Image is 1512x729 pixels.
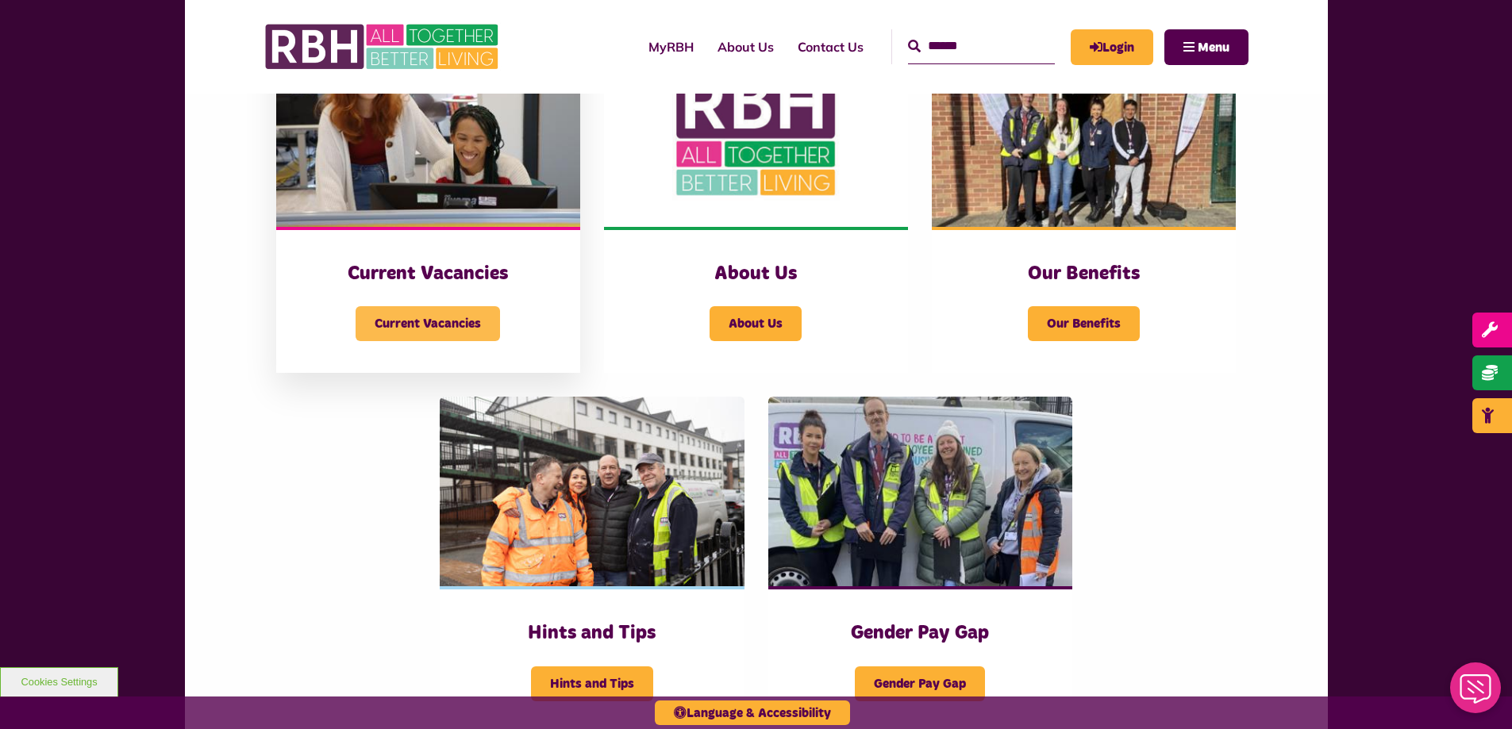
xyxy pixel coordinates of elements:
img: SAZMEDIA RBH 21FEB24 46 [440,397,744,587]
img: IMG 1470 [276,36,580,227]
h3: About Us [636,262,876,286]
img: RBH [264,16,502,78]
a: Contact Us [786,25,875,68]
a: Current Vacancies Current Vacancies [276,36,580,373]
a: MyRBH [1071,29,1153,65]
button: Navigation [1164,29,1248,65]
span: Hints and Tips [531,666,653,701]
a: Our Benefits Our Benefits [932,36,1236,373]
h3: Gender Pay Gap [800,621,1041,646]
img: RBH Logo Social Media 480X360 (1) [604,36,908,227]
a: About Us About Us [604,36,908,373]
input: Search [908,29,1055,63]
iframe: Netcall Web Assistant for live chat [1441,658,1512,729]
h3: Hints and Tips [471,621,712,646]
h3: Our Benefits [964,262,1204,286]
img: Dropinfreehold2 [932,36,1236,227]
span: Current Vacancies [356,306,500,341]
a: About Us [706,25,786,68]
span: Our Benefits [1028,306,1140,341]
h3: Current Vacancies [308,262,548,286]
span: Menu [1198,41,1229,54]
button: Language & Accessibility [655,700,850,725]
span: About Us [710,306,802,341]
img: 391760240 1590016381793435 2179504426197536539 N [768,397,1072,587]
span: Gender Pay Gap [855,666,985,701]
a: MyRBH [637,25,706,68]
